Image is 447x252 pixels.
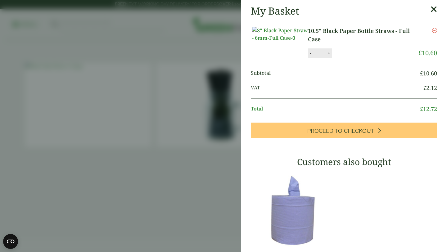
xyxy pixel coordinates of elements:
button: Open CMP widget [3,234,18,249]
img: 8" Black Paper Straw - 6mm-Full Case-0 [252,27,308,42]
h3: Customers also bought [251,157,437,167]
bdi: 12.72 [420,105,437,113]
span: £ [420,70,423,77]
bdi: 2.12 [423,84,437,92]
span: £ [420,105,423,113]
a: Remove this item [432,27,437,34]
button: - [308,51,313,56]
span: £ [418,49,422,57]
bdi: 10.60 [420,70,437,77]
button: + [326,51,332,56]
span: £ [423,84,426,92]
span: Subtotal [251,69,420,78]
a: Proceed to Checkout [251,123,437,138]
a: 10.5" Black Paper Bottle Straws - Full Case [308,27,418,43]
bdi: 10.60 [418,49,437,57]
h2: My Basket [251,5,299,17]
span: VAT [251,84,423,92]
img: 3630017-2-Ply-Blue-Centre-Feed-104m [251,172,341,249]
span: Proceed to Checkout [307,128,374,134]
span: Total [251,105,420,113]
